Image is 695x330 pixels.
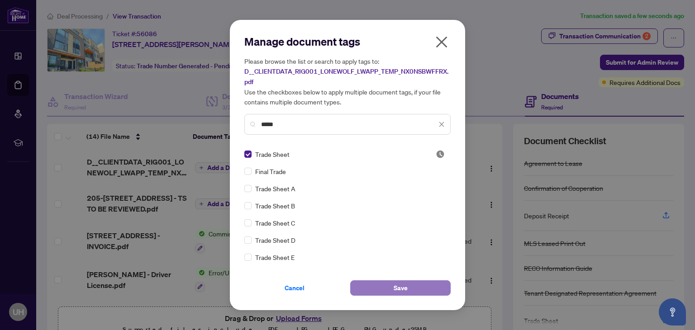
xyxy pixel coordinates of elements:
[255,252,295,262] span: Trade Sheet E
[255,166,286,176] span: Final Trade
[244,280,345,296] button: Cancel
[434,35,449,49] span: close
[255,201,295,211] span: Trade Sheet B
[659,298,686,325] button: Open asap
[436,150,445,159] span: Pending Review
[350,280,451,296] button: Save
[394,281,408,295] span: Save
[255,184,295,193] span: Trade Sheet A
[255,235,295,245] span: Trade Sheet D
[285,281,305,295] span: Cancel
[255,149,290,159] span: Trade Sheet
[244,56,451,107] h5: Please browse the list or search to apply tags to: Use the checkboxes below to apply multiple doc...
[255,218,295,228] span: Trade Sheet C
[438,121,445,127] span: close
[244,34,451,49] h2: Manage document tags
[244,67,448,86] span: D__CLIENTDATA_RIG001_LONEWOLF_LWAPP_TEMP_NX0NSBWFFRX.pdf
[436,150,445,159] img: status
